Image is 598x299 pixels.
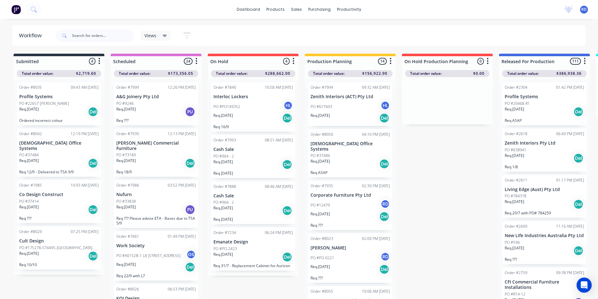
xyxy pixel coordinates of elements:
div: purchasing [305,5,334,14]
div: Order #2759 [505,270,527,276]
div: Order #7840 [213,85,236,90]
div: Order #7985 [19,182,42,188]
div: Order #269011:16 AM [DATE]New Life Industries Australia Pty LtdPO #596Req.[DATE]DelReq ??? [502,221,587,264]
div: Order #7234 [213,230,236,236]
div: 01:42 PM [DATE] [556,85,584,90]
p: Req. [DATE] [213,205,233,211]
div: Del [185,262,195,272]
div: Del [282,252,292,262]
p: Req ??? [311,276,390,280]
p: PO #22657-[PERSON_NAME] [19,101,69,106]
p: Req ??? [505,257,584,262]
span: $288,662.00 [265,71,290,76]
div: Del [88,205,98,215]
div: Order #2690 [505,224,527,229]
div: Del [573,107,583,117]
div: Del [282,159,292,170]
div: Order #8035 [19,85,42,90]
p: Corporate Furniture Pty Ltd [311,193,390,198]
div: HL [380,101,390,110]
div: Order #793502:30 PM [DATE]Corporate Furniture Pty LtdPO #12479RDReq.[DATE]DelReq ??? [308,181,392,230]
div: Del [573,153,583,163]
div: products [263,5,288,14]
p: Req 31/7 - Replacement Cabinet for Aurizon [213,263,293,268]
p: Req [DATE] [213,217,293,222]
div: Del [282,113,292,123]
p: PO #964 - 2 [213,153,234,159]
div: Del [88,107,98,117]
div: Order #8055 [311,289,333,294]
div: 10:06 AM [DATE] [362,289,390,294]
div: 10:58 AM [DATE] [265,85,293,90]
div: Order #261101:17 PM [DATE]Living Edge (Aust) Pty LtdPO #784378Req.[DATE]DelReq 29/7 with PO# 784259 [502,175,587,218]
div: Order #2304 [505,85,527,90]
div: Order #798603:52 PM [DATE]NufurnPO #33838Req.[DATE]PUReq ??? Please advise ETA - Bases due to TSA... [114,180,198,228]
p: PO #A0152B-1 L8 [STREET_ADDRESS] [116,253,181,259]
p: Req. [DATE] [213,113,233,118]
div: Order #803509:43 AM [DATE]Profile SystemsPO #22657-[PERSON_NAME]Req.[DATE]DelOrdered incorrect co... [17,82,101,125]
a: dashboard [234,5,263,14]
p: Req ??? [116,118,196,123]
p: Req. [DATE] [19,204,39,210]
p: Req [DATE] [213,171,293,176]
div: Order #261806:49 PM [DATE]Zenith Interiors Pty LtdPO #638941Req.[DATE]DelReq 1/8 [502,129,587,172]
div: Order #7661 [116,234,139,239]
p: Zenith Interiors (ACT) Pty Ltd [311,94,390,99]
p: Req. [DATE] [213,252,233,257]
div: Del [379,212,389,222]
div: 07:25 PM [DATE] [71,229,99,235]
p: PO #677603 [311,104,332,110]
div: 12:13 PM [DATE] [168,131,196,137]
p: PO #37414 [19,199,39,204]
div: RD [380,199,390,209]
div: Order #799409:32 AM [DATE]Zenith Interiors (ACT) Pty LtdPO #677603HLReq.[DATE]Del [308,82,392,126]
span: Total order value: [313,71,345,76]
div: Order #766101:49 PM [DATE]Work SocietyPO #A0152B-1 L8 [STREET_ADDRESS]GSReq.[DATE]DelReq 22/9 wit... [114,231,198,281]
div: GS [186,250,196,259]
div: 06:49 PM [DATE] [556,131,584,137]
div: 09:38 PM [DATE] [556,270,584,276]
div: Order #2611 [505,177,527,183]
div: Order #8023 [311,236,333,242]
p: Req ASAP [505,118,584,123]
div: PU [185,205,195,215]
p: Cult Design [19,238,99,244]
p: [DEMOGRAPHIC_DATA] Office Systems [19,141,99,151]
span: Total order value: [410,71,442,76]
p: PO #37484 [19,152,39,158]
div: Del [379,113,389,123]
p: CFI Commercial Furniture Installations [505,279,584,290]
div: 01:17 PM [DATE] [556,177,584,183]
div: 12:26 PM [DATE] [168,85,196,90]
div: Order #230401:42 PM [DATE]Profile SystemsPO #20468-R1Req.[DATE]DelReq ASAP [502,82,587,125]
p: Ordered incorrect colour [19,118,99,123]
div: Order #723406:24 PM [DATE]Emanate DesignPO #PO-2423Req.[DATE]DelReq 31/7 - Replacement Cabinet fo... [211,227,295,271]
p: PO #12479 [311,202,330,208]
div: Del [379,159,389,169]
p: Profile Systems [19,94,99,99]
p: Work Society [116,243,196,248]
p: PO #33838 [116,199,136,204]
span: Total order value: [216,71,247,76]
p: PO #175278-574495-[GEOGRAPHIC_DATA] [19,245,92,251]
p: Req ??? [311,223,390,228]
div: productivity [334,5,364,14]
p: Co Design Construct [19,192,99,197]
div: Order #793012:13 PM [DATE][PERSON_NAME] Commercial FurniturePO #73189Req.[DATE]DelReq 18/9 [114,129,198,177]
p: Req 10/10 [19,262,99,267]
p: Req. [DATE] [505,106,524,112]
div: 09:43 AM [DATE] [71,85,99,90]
span: $2,719.60 [76,71,96,76]
div: Del [573,246,583,256]
div: Order #7935 [311,183,333,189]
div: 03:52 PM [DATE] [168,182,196,188]
div: Order #7999 [116,85,139,90]
p: Req 16/9 [213,124,293,129]
p: Req. [DATE] [505,199,524,205]
span: $173,356.05 [168,71,193,76]
p: Profile Systems [505,94,584,99]
p: PO #PO149352 [213,104,240,110]
div: Order #7994 [311,85,333,90]
div: Del [379,264,389,274]
span: Views [144,32,156,39]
